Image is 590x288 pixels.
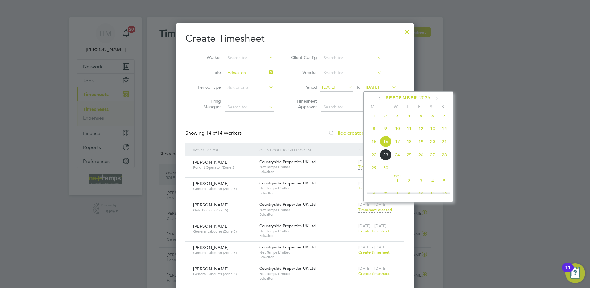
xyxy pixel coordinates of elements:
[392,149,403,161] span: 24
[289,98,317,109] label: Timesheet Approver
[328,130,391,136] label: Hide created timesheets
[193,202,229,208] span: [PERSON_NAME]
[193,181,229,186] span: [PERSON_NAME]
[358,202,387,207] span: [DATE] - [DATE]
[193,70,221,75] label: Site
[368,136,380,147] span: 15
[193,84,221,90] label: Period Type
[368,149,380,161] span: 22
[259,255,355,260] span: Edwalton
[438,188,450,200] span: 12
[427,110,438,121] span: 6
[427,175,438,187] span: 4
[193,186,255,191] span: General Labourer (Zone 5)
[193,159,229,165] span: [PERSON_NAME]
[225,83,274,92] input: Select one
[358,180,387,186] span: [DATE] - [DATE]
[415,175,427,187] span: 3
[427,136,438,147] span: 20
[322,84,335,90] span: [DATE]
[321,103,382,112] input: Search for...
[403,175,415,187] span: 2
[403,149,415,161] span: 25
[368,188,380,200] span: 6
[438,149,450,161] span: 28
[438,110,450,121] span: 7
[259,276,355,281] span: Edwalton
[193,245,229,250] span: [PERSON_NAME]
[419,95,430,100] span: 2025
[259,250,355,255] span: Net Temps Limited
[259,271,355,276] span: Net Temps Limited
[368,110,380,121] span: 1
[192,143,258,157] div: Worker / Role
[438,175,450,187] span: 5
[358,207,392,213] span: Timesheet created
[225,54,274,62] input: Search for...
[437,104,449,109] span: S
[380,188,392,200] span: 7
[403,123,415,134] span: 11
[425,104,437,109] span: S
[259,164,355,169] span: Net Temps Limited
[427,149,438,161] span: 27
[358,164,392,170] span: Timesheet created
[193,266,229,272] span: [PERSON_NAME]
[392,175,403,187] span: 1
[368,162,380,174] span: 29
[321,69,382,77] input: Search for...
[193,223,229,229] span: [PERSON_NAME]
[366,84,379,90] span: [DATE]
[358,271,390,276] span: Create timesheet
[358,185,392,191] span: Timesheet created
[206,130,242,136] span: 14 Workers
[193,98,221,109] label: Hiring Manager
[259,180,316,186] span: Countryside Properties UK Ltd
[193,250,255,255] span: General Labourer (Zone 5)
[259,159,316,164] span: Countryside Properties UK Ltd
[415,123,427,134] span: 12
[185,130,243,137] div: Showing
[321,54,382,62] input: Search for...
[358,228,390,234] span: Create timesheet
[403,188,415,200] span: 9
[289,55,317,60] label: Client Config
[392,110,403,121] span: 3
[354,83,362,91] span: To
[193,208,255,213] span: Gate Person (Zone 5)
[413,104,425,109] span: F
[225,69,274,77] input: Search for...
[392,136,403,147] span: 17
[403,110,415,121] span: 4
[259,212,355,217] span: Edwalton
[392,175,403,178] span: Oct
[427,123,438,134] span: 13
[193,229,255,234] span: General Labourer (Zone 5)
[402,104,413,109] span: T
[185,32,404,45] h2: Create Timesheet
[259,229,355,234] span: Net Temps Limited
[259,244,316,250] span: Countryside Properties UK Ltd
[392,188,403,200] span: 8
[415,110,427,121] span: 5
[358,159,387,164] span: [DATE] - [DATE]
[193,165,255,170] span: Forklift Operator (Zone 5)
[403,136,415,147] span: 18
[368,123,380,134] span: 8
[386,95,417,100] span: September
[289,84,317,90] label: Period
[380,110,392,121] span: 2
[565,268,571,276] div: 11
[259,191,355,196] span: Edwalton
[367,104,378,109] span: M
[259,169,355,174] span: Edwalton
[380,123,392,134] span: 9
[357,143,398,157] div: Period
[259,233,355,238] span: Edwalton
[438,123,450,134] span: 14
[415,136,427,147] span: 19
[390,104,402,109] span: W
[259,223,316,228] span: Countryside Properties UK Ltd
[415,188,427,200] span: 10
[259,207,355,212] span: Net Temps Limited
